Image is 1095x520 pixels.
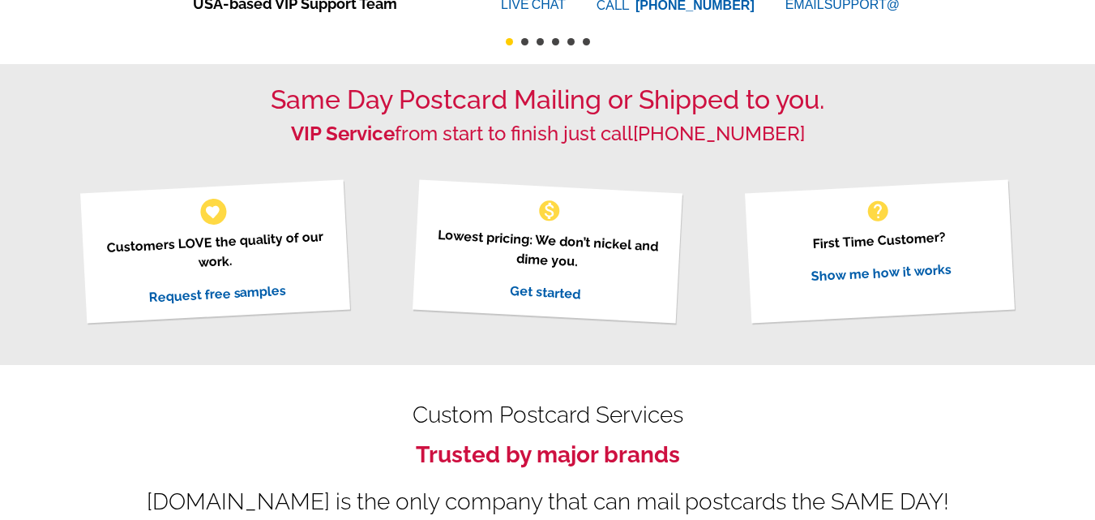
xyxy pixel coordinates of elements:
[101,226,330,277] p: Customers LOVE the quality of our work.
[62,122,1034,146] h2: from start to finish just call
[62,406,1034,425] h2: Custom Postcard Services
[204,203,221,220] span: favorite
[506,38,513,45] button: 1 of 6
[521,38,528,45] button: 2 of 6
[552,38,559,45] button: 4 of 6
[148,282,287,305] a: Request free samples
[291,122,395,145] strong: VIP Service
[865,198,891,224] span: help
[567,38,575,45] button: 5 of 6
[583,38,590,45] button: 6 of 6
[62,492,1034,512] div: [DOMAIN_NAME] is the only company that can mail postcards the SAME DAY!
[62,441,1034,469] h3: Trusted by major brands
[765,225,994,256] p: First Time Customer?
[537,38,544,45] button: 3 of 6
[62,84,1034,115] h1: Same Day Postcard Mailing or Shipped to you.
[811,261,952,284] a: Show me how it works
[433,225,662,276] p: Lowest pricing: We don’t nickel and dime you.
[510,282,581,302] a: Get started
[537,198,562,224] span: monetization_on
[633,122,805,145] a: [PHONE_NUMBER]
